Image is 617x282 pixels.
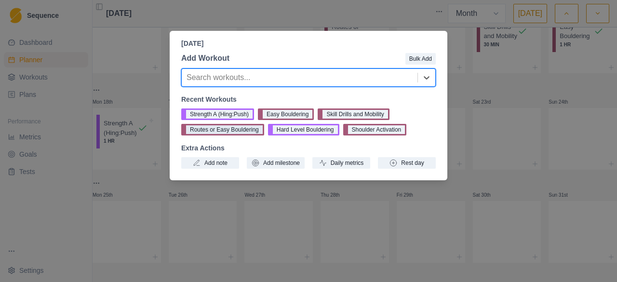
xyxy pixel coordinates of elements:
[181,143,436,153] p: Extra Actions
[181,39,436,49] p: [DATE]
[405,53,436,65] button: Bulk Add
[181,53,229,64] p: Add Workout
[247,157,305,169] button: Add milestone
[181,94,436,105] p: Recent Workouts
[312,157,370,169] button: Daily metrics
[343,124,407,135] button: Shoulder Activation
[268,124,339,135] button: Hard Level Bouldering
[378,157,436,169] button: Rest day
[181,108,254,120] button: Strength A (Hing:Push)
[258,108,314,120] button: Easy Bouldering
[318,108,389,120] button: Skill Drills and Mobility
[181,124,264,135] button: Routes or Easy Bouldering
[181,157,239,169] button: Add note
